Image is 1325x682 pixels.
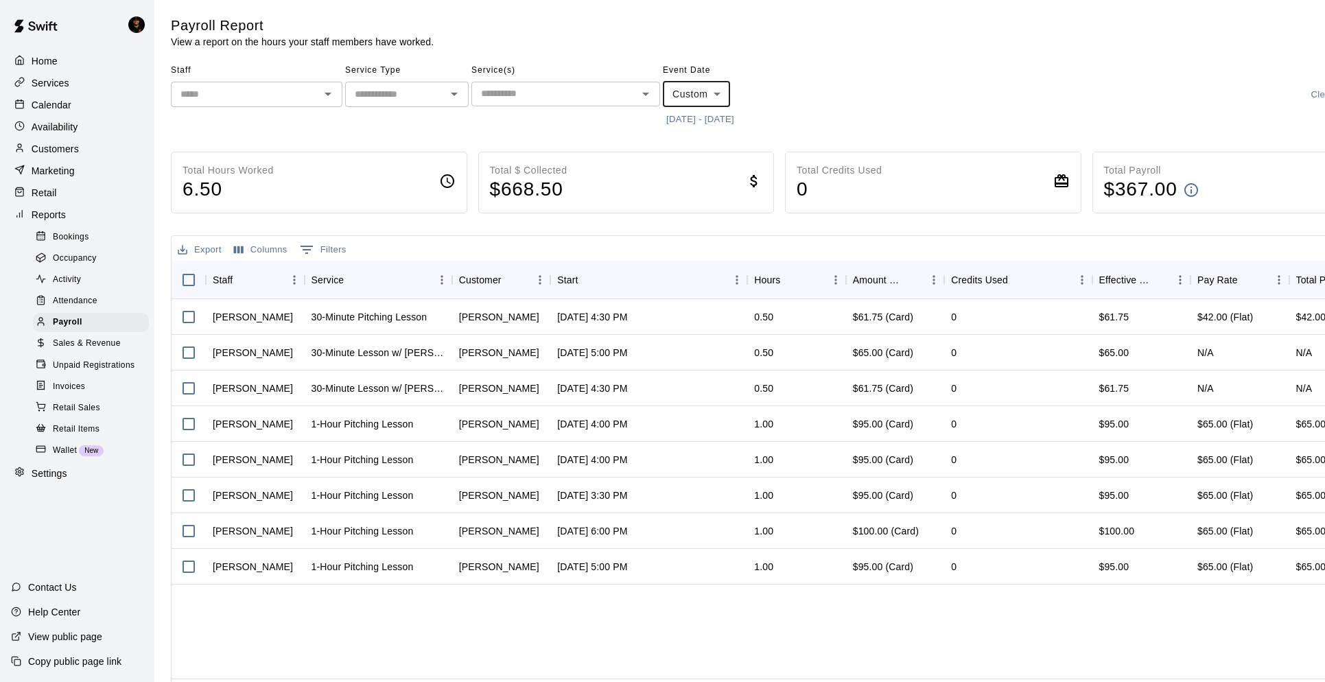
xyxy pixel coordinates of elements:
span: Staff [171,60,342,82]
button: Sort [1238,270,1257,290]
p: Retail [32,186,57,200]
div: Service [305,261,452,299]
div: Les Campbell [459,346,539,360]
div: Aug 5, 2025, 3:30 PM [557,489,627,502]
div: $65.00 (Card) [853,346,913,360]
div: Effective Price [1092,261,1191,299]
div: $95.00 (Card) [853,453,913,467]
div: Harrison Lee [213,417,293,431]
div: Occupancy [33,249,149,268]
div: Customer [452,261,551,299]
div: $95.00 [1092,478,1191,513]
button: Open [318,84,338,104]
div: Marketing [11,161,143,181]
span: Invoices [53,380,85,394]
div: Aug 8, 2025, 4:00 PM [557,417,627,431]
span: Activity [53,273,81,287]
button: Sort [578,270,598,290]
span: Retail Items [53,423,99,436]
div: $95.00 (Card) [853,560,913,574]
button: Sort [233,270,252,290]
div: $65.00 (Flat) [1197,417,1253,431]
div: $100.00 [1092,513,1191,549]
div: 0 [951,489,957,502]
a: Activity [33,270,154,291]
button: Menu [924,270,944,290]
p: Contact Us [28,580,77,594]
div: Arin Vilo [459,381,539,395]
div: $95.00 [1092,442,1191,478]
div: $100.00 (Card) [853,524,919,538]
p: Help Center [28,605,80,619]
div: James Childers [459,524,539,538]
div: 1-Hour Pitching Lesson [312,417,414,431]
div: Services [11,73,143,93]
button: Menu [1170,270,1191,290]
div: $95.00 (Card) [853,417,913,431]
div: 1-Hour Pitching Lesson [312,524,414,538]
button: [DATE] - [DATE] [663,109,738,130]
button: Sort [1008,270,1027,290]
button: Menu [530,270,550,290]
div: 0 [951,417,957,431]
div: Aug 1, 2025, 5:00 PM [557,560,627,574]
div: 1.00 [754,489,773,502]
p: Availability [32,120,78,134]
span: Service Type [345,60,469,82]
span: Wallet [53,444,77,458]
div: $65.00 (Flat) [1197,524,1253,538]
div: Chris McFarland [213,346,293,360]
a: Settings [11,463,143,484]
div: 0 [951,453,957,467]
div: Effective Price [1099,261,1151,299]
div: Availability [11,117,143,137]
span: Service(s) [471,60,660,82]
div: Aug 1, 2025, 6:00 PM [557,524,627,538]
h4: $ 367.00 [1104,178,1177,202]
div: 30-Minute Lesson w/ Chris McFarland [312,381,445,395]
div: $42.00 (Flat) [1197,310,1253,324]
div: N/A [1197,381,1214,395]
div: Aug 12, 2025, 4:30 PM [557,381,627,395]
div: Start [557,261,578,299]
button: Sort [904,270,924,290]
p: Customers [32,142,79,156]
div: Customer [459,261,502,299]
span: Payroll [53,316,82,329]
a: Invoices [33,376,154,397]
div: 1.00 [754,524,773,538]
a: Retail [11,183,143,203]
span: Bookings [53,231,89,244]
div: Attendance [33,292,149,311]
p: Copy public page link [28,655,121,668]
div: Service [312,261,344,299]
span: Attendance [53,294,97,308]
div: 1-Hour Pitching Lesson [312,489,414,502]
div: Reports [11,204,143,225]
p: Home [32,54,58,68]
button: Menu [825,270,846,290]
span: Unpaid Registrations [53,359,134,373]
div: Chris McFarland [213,381,293,395]
button: Open [445,84,464,104]
div: Unpaid Registrations [33,356,149,375]
div: Pay Rate [1197,261,1238,299]
div: $61.75 [1092,371,1191,406]
a: Occupancy [33,248,154,269]
a: WalletNew [33,440,154,461]
h4: 0 [797,178,882,202]
div: 30-Minute Pitching Lesson [312,310,427,324]
p: Total Payroll [1104,163,1199,178]
div: Invoices [33,377,149,397]
p: View public page [28,630,102,644]
a: Unpaid Registrations [33,355,154,376]
div: Carrie Thomas [459,417,539,431]
div: Calendar [11,95,143,115]
button: Sort [1151,270,1170,290]
div: 0 [951,560,957,574]
div: 0 [951,381,957,395]
h4: 6.50 [183,178,274,202]
div: Home [11,51,143,71]
div: Hours [747,261,846,299]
